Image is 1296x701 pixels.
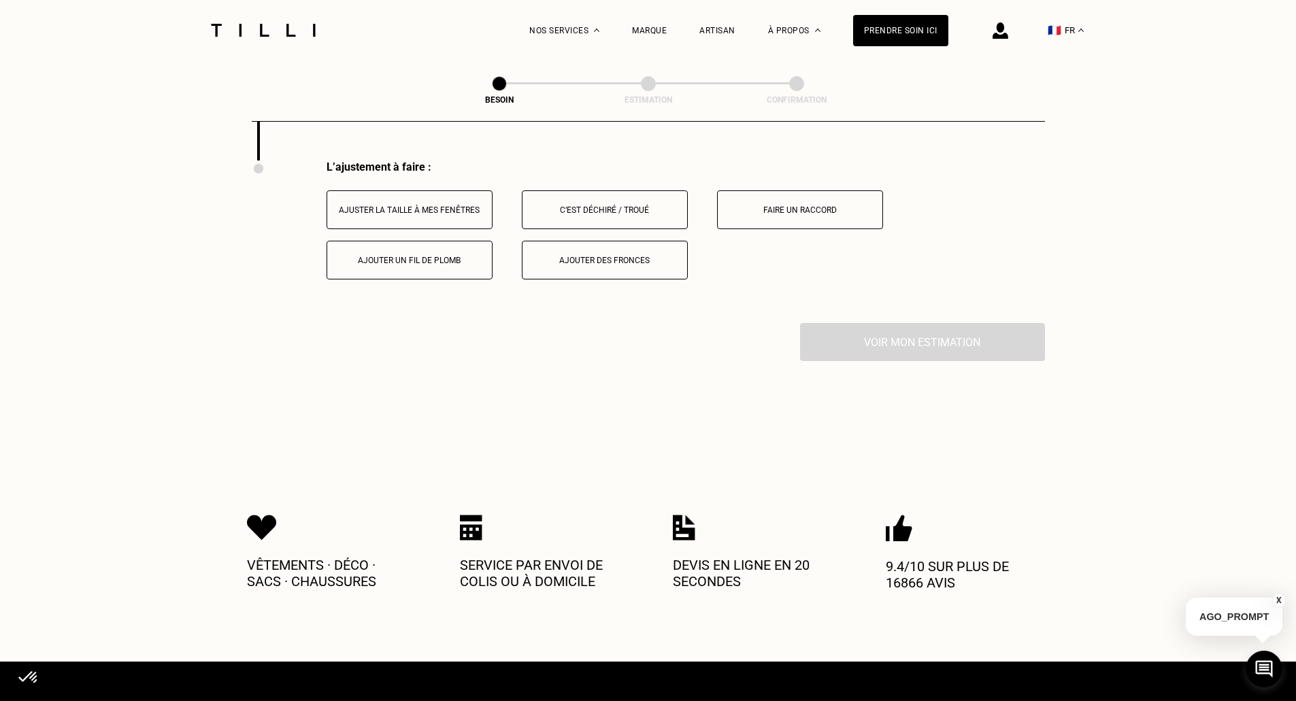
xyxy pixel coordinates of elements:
[431,95,567,105] div: Besoin
[886,515,912,542] img: Icon
[673,557,836,589] p: Devis en ligne en 20 secondes
[673,515,695,541] img: Icon
[247,515,277,541] img: Icon
[460,557,623,589] p: Service par envoi de colis ou à domicile
[993,22,1008,39] img: icône connexion
[729,95,865,105] div: Confirmation
[334,256,485,265] div: Ajouter un fil de plomb
[886,558,1049,591] p: 9.4/10 sur plus de 16866 avis
[522,190,688,229] button: C‘est déchiré / troué
[327,241,493,279] button: Ajouter un fil de plomb
[699,26,735,35] a: Artisan
[334,205,485,215] div: Ajuster la taille à mes fenêtres
[725,205,876,215] div: Faire un raccord
[460,515,482,541] img: Icon
[247,557,410,589] p: Vêtements · Déco · Sacs · Chaussures
[529,256,680,265] div: Ajouter des fronces
[206,24,320,37] img: Logo du service de couturière Tilli
[327,190,493,229] button: Ajuster la taille à mes fenêtres
[853,15,948,46] a: Prendre soin ici
[1186,598,1282,636] p: AGO_PROMPT
[580,95,716,105] div: Estimation
[717,190,883,229] button: Faire un raccord
[1048,24,1061,37] span: 🇫🇷
[327,160,1045,173] div: L’ajustement à faire :
[522,241,688,279] button: Ajouter des fronces
[1272,593,1286,608] button: X
[1078,29,1084,32] img: menu déroulant
[529,205,680,215] div: C‘est déchiré / troué
[815,29,820,32] img: Menu déroulant à propos
[632,26,667,35] a: Marque
[594,29,599,32] img: Menu déroulant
